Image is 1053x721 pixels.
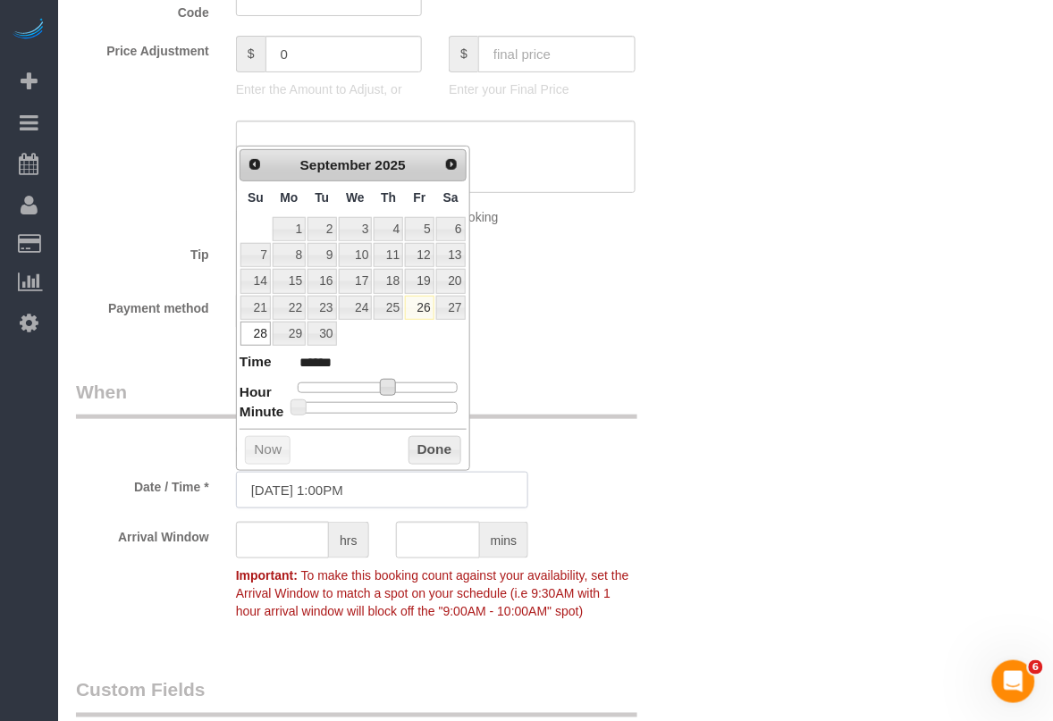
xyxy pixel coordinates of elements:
[375,157,406,172] span: 2025
[273,322,306,346] a: 29
[374,296,403,320] a: 25
[300,157,372,172] span: September
[315,190,329,205] span: Tuesday
[248,190,264,205] span: Sunday
[374,243,403,267] a: 11
[273,217,306,241] a: 1
[63,472,223,496] label: Date / Time *
[436,217,466,241] a: 6
[339,217,373,241] a: 3
[480,522,529,558] span: mins
[240,296,271,320] a: 21
[329,522,368,558] span: hrs
[374,269,403,293] a: 18
[436,243,466,267] a: 13
[339,243,373,267] a: 10
[405,217,434,241] a: 5
[992,660,1035,703] iframe: Intercom live chat
[307,269,336,293] a: 16
[478,36,636,72] input: final price
[63,36,223,60] label: Price Adjustment
[381,190,396,205] span: Thursday
[248,157,262,172] span: Prev
[76,677,637,717] legend: Custom Fields
[436,269,466,293] a: 20
[240,269,271,293] a: 14
[11,18,46,43] img: Automaid Logo
[273,296,306,320] a: 22
[374,217,403,241] a: 4
[240,322,271,346] a: 28
[76,379,637,419] legend: When
[236,568,629,618] span: To make this booking count against your availability, set the Arrival Window to match a spot on y...
[240,402,284,424] dt: Minute
[444,157,459,172] span: Next
[449,80,635,98] p: Enter your Final Price
[240,243,271,267] a: 7
[436,296,466,320] a: 27
[236,568,298,583] strong: Important:
[405,243,434,267] a: 12
[405,269,434,293] a: 19
[307,322,336,346] a: 30
[240,382,272,405] dt: Hour
[339,296,373,320] a: 24
[63,239,223,264] label: Tip
[236,36,265,72] span: $
[439,152,464,177] a: Next
[236,80,422,98] p: Enter the Amount to Adjust, or
[63,293,223,317] label: Payment method
[443,190,459,205] span: Saturday
[273,269,306,293] a: 15
[245,436,291,465] button: Now
[240,352,272,374] dt: Time
[242,152,267,177] a: Prev
[307,243,336,267] a: 9
[273,243,306,267] a: 8
[281,190,299,205] span: Monday
[236,472,529,508] input: MM/DD/YYYY HH:MM
[307,217,336,241] a: 2
[339,269,373,293] a: 17
[405,296,434,320] a: 26
[409,436,461,465] button: Done
[346,190,365,205] span: Wednesday
[414,190,426,205] span: Friday
[1029,660,1043,675] span: 6
[449,36,478,72] span: $
[307,296,336,320] a: 23
[63,522,223,546] label: Arrival Window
